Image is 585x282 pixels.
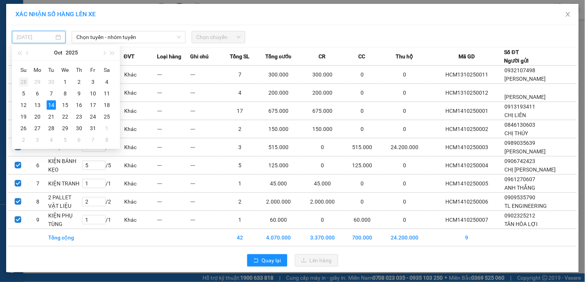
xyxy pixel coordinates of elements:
button: uploadLên hàng [295,254,338,267]
td: 2025-10-12 [17,99,30,111]
td: 2025-10-11 [100,88,114,99]
button: 2025 [66,45,78,60]
th: Su [17,64,30,76]
td: Khác [124,138,157,156]
td: 2025-10-10 [86,88,100,99]
td: 675.000 [300,102,344,120]
td: 2025-10-17 [86,99,100,111]
div: 4 [47,135,56,144]
td: 2025-10-27 [30,122,44,134]
th: Fr [86,64,100,76]
td: --- [190,102,223,120]
div: 29 [61,124,70,133]
span: Tổng SL [230,52,250,61]
td: --- [190,84,223,102]
div: 28 [19,77,28,87]
div: 1 [102,124,111,133]
td: 2025-10-06 [30,88,44,99]
td: HCM1410250001 [429,102,504,120]
span: 0906742423 [505,158,536,164]
td: 0 [344,120,380,138]
td: 2025-10-08 [58,88,72,99]
td: --- [190,193,223,211]
td: 2025-11-03 [30,134,44,146]
div: Số ĐT Người gửi [504,48,529,65]
td: 2025-11-04 [44,134,58,146]
span: 0989035639 [505,140,536,146]
td: --- [190,211,223,229]
td: HCM1310250011 [429,66,504,84]
span: TL ENGINEERING [505,203,547,209]
div: 10 [88,89,98,98]
td: 2 PALLET VẬT LIỆU [48,193,82,211]
span: close [565,11,571,17]
td: Tổng cộng [48,229,82,246]
td: 2025-10-24 [86,111,100,122]
td: 45.000 [256,175,300,193]
td: 8 [28,193,48,211]
td: 2025-10-22 [58,111,72,122]
span: [PERSON_NAME] [505,76,546,82]
div: 29 [33,77,42,87]
span: Quay lại [262,256,281,265]
td: 0 [380,193,430,211]
div: 7 [47,89,56,98]
td: Khác [124,102,157,120]
td: KIỆN PHỤ TÙNG [48,211,82,229]
td: 42 [223,229,256,246]
td: 9 [429,229,504,246]
td: 2 [223,193,256,211]
span: CHỊ [PERSON_NAME] [505,166,556,173]
th: Sa [100,64,114,76]
td: --- [190,66,223,84]
td: 0 [380,156,430,175]
td: 2025-10-21 [44,111,58,122]
td: 2025-10-26 [17,122,30,134]
td: HCM1410250007 [429,211,504,229]
div: 19 [19,112,28,121]
button: rollbackQuay lại [247,254,287,267]
div: 26 [19,124,28,133]
td: 7 [28,175,48,193]
td: 200.000 [256,84,300,102]
span: [PERSON_NAME] [505,94,546,100]
td: 2025-10-03 [86,76,100,88]
td: 0 [344,66,380,84]
td: HCM1410250006 [429,193,504,211]
div: 2 [19,135,28,144]
td: 0 [344,175,380,193]
span: CHỊ THÚY [505,130,528,136]
td: 2.000.000 [256,193,300,211]
td: 2025-10-16 [72,99,86,111]
td: 0 [380,175,430,193]
td: 2025-10-30 [72,122,86,134]
td: 300.000 [300,66,344,84]
div: 2 [74,77,84,87]
span: rollback [253,258,259,264]
td: 5 [223,156,256,175]
button: Close [557,4,579,25]
td: Khác [124,66,157,84]
td: --- [157,138,190,156]
td: HCM1310250012 [429,84,504,102]
td: 515.000 [344,138,380,156]
div: 14 [47,100,56,110]
span: Thu hộ [396,52,413,61]
div: 8 [61,89,70,98]
td: --- [190,120,223,138]
td: HCM1410250005 [429,175,504,193]
td: Khác [124,193,157,211]
td: 0 [380,66,430,84]
td: HCM1410250003 [429,138,504,156]
td: 2025-11-08 [100,134,114,146]
span: CC [359,52,366,61]
td: --- [190,156,223,175]
div: 6 [74,135,84,144]
div: 31 [88,124,98,133]
td: 2025-10-09 [72,88,86,99]
td: / 2 [82,193,124,211]
td: 2025-10-28 [44,122,58,134]
td: 17 [223,102,256,120]
button: Oct [54,45,62,60]
td: / 1 [82,175,124,193]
